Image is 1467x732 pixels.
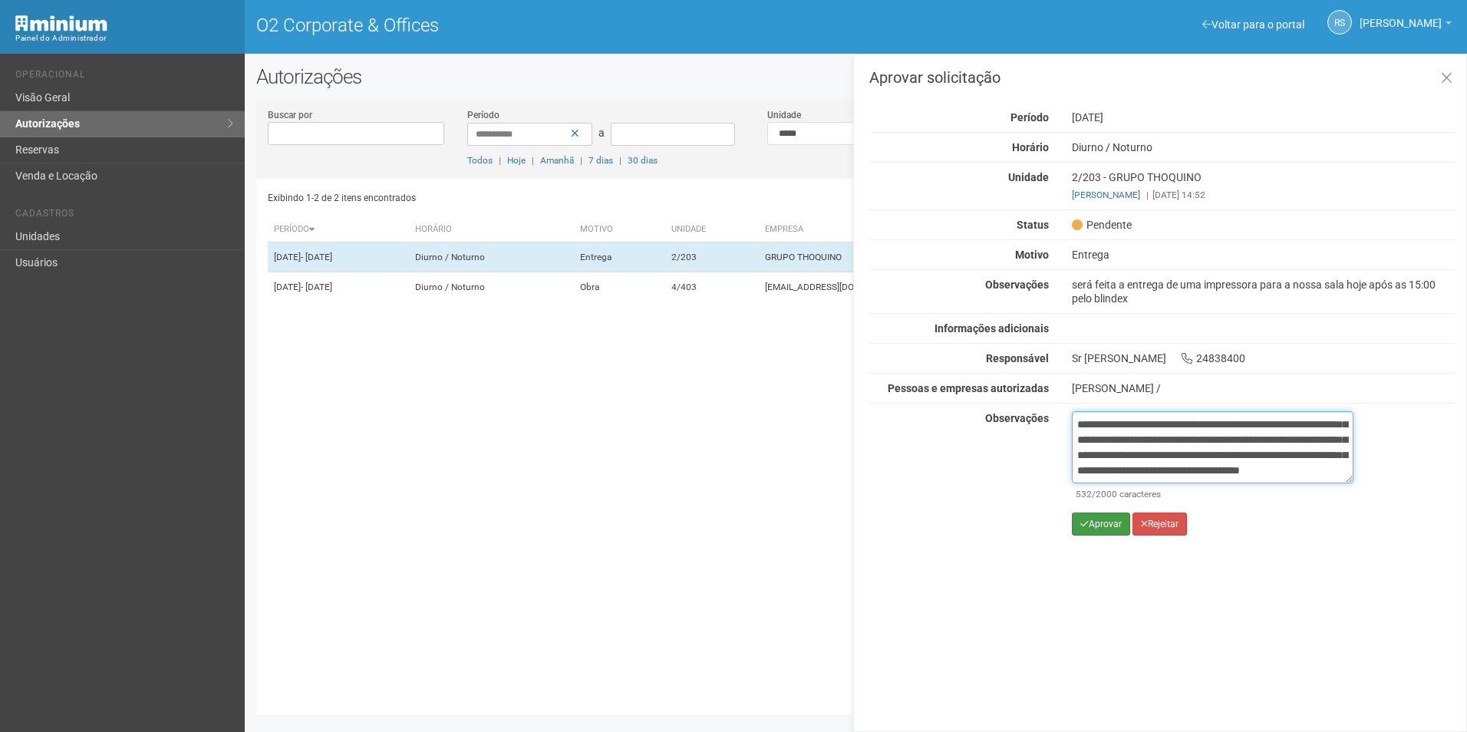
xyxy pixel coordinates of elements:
button: Rejeitar [1132,513,1187,536]
span: | [1146,190,1149,200]
div: 2/203 - GRUPO THOQUINO [1060,170,1466,202]
div: [DATE] 14:52 [1072,188,1455,202]
div: Painel do Administrador [15,31,233,45]
span: 532 [1076,489,1092,500]
strong: Período [1010,111,1049,124]
span: | [619,155,621,166]
strong: Observações [985,412,1049,424]
td: GRUPO THOQUINO [759,242,1070,272]
div: será feita a entrega de uma impressora para a nossa sala hoje após as 15:00 pelo blindex [1060,278,1466,305]
div: [DATE] [1060,110,1466,124]
strong: Informações adicionais [935,322,1049,335]
td: 2/203 [665,242,759,272]
a: [PERSON_NAME] [1360,19,1452,31]
td: Obra [574,272,664,302]
strong: Horário [1012,141,1049,153]
div: Diurno / Noturno [1060,140,1466,154]
div: /2000 caracteres [1076,487,1350,501]
strong: Responsável [986,352,1049,364]
img: Minium [15,15,107,31]
span: | [499,155,501,166]
h2: Autorizações [256,65,1455,88]
a: [PERSON_NAME] [1072,190,1140,200]
div: Sr [PERSON_NAME] 24838400 [1060,351,1466,365]
span: Rayssa Soares Ribeiro [1360,2,1442,29]
div: Entrega [1060,248,1466,262]
span: - [DATE] [301,252,332,262]
td: Diurno / Noturno [409,272,574,302]
span: | [580,155,582,166]
strong: Unidade [1008,171,1049,183]
a: Todos [467,155,493,166]
th: Horário [409,217,574,242]
span: | [532,155,534,166]
a: Amanhã [540,155,574,166]
th: Motivo [574,217,664,242]
th: Unidade [665,217,759,242]
strong: Pessoas e empresas autorizadas [888,382,1049,394]
a: 30 dias [628,155,658,166]
td: 4/403 [665,272,759,302]
a: RS [1327,10,1352,35]
label: Unidade [767,108,801,122]
li: Cadastros [15,208,233,224]
a: Fechar [1431,62,1462,95]
a: Voltar para o portal [1202,18,1304,31]
label: Período [467,108,499,122]
th: Período [268,217,410,242]
td: [DATE] [268,242,410,272]
label: Buscar por [268,108,312,122]
div: Exibindo 1-2 de 2 itens encontrados [268,186,851,209]
a: Hoje [507,155,526,166]
button: Aprovar [1072,513,1130,536]
td: [EMAIL_ADDRESS][DOMAIN_NAME] [759,272,1070,302]
span: Pendente [1072,218,1132,232]
strong: Status [1017,219,1049,231]
h1: O2 Corporate & Offices [256,15,845,35]
div: [PERSON_NAME] / [1072,381,1455,395]
a: 7 dias [588,155,613,166]
span: - [DATE] [301,282,332,292]
strong: Motivo [1015,249,1049,261]
span: a [598,127,605,139]
td: [DATE] [268,272,410,302]
h3: Aprovar solicitação [869,70,1455,85]
td: Diurno / Noturno [409,242,574,272]
li: Operacional [15,69,233,85]
strong: Observações [985,279,1049,291]
th: Empresa [759,217,1070,242]
td: Entrega [574,242,664,272]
